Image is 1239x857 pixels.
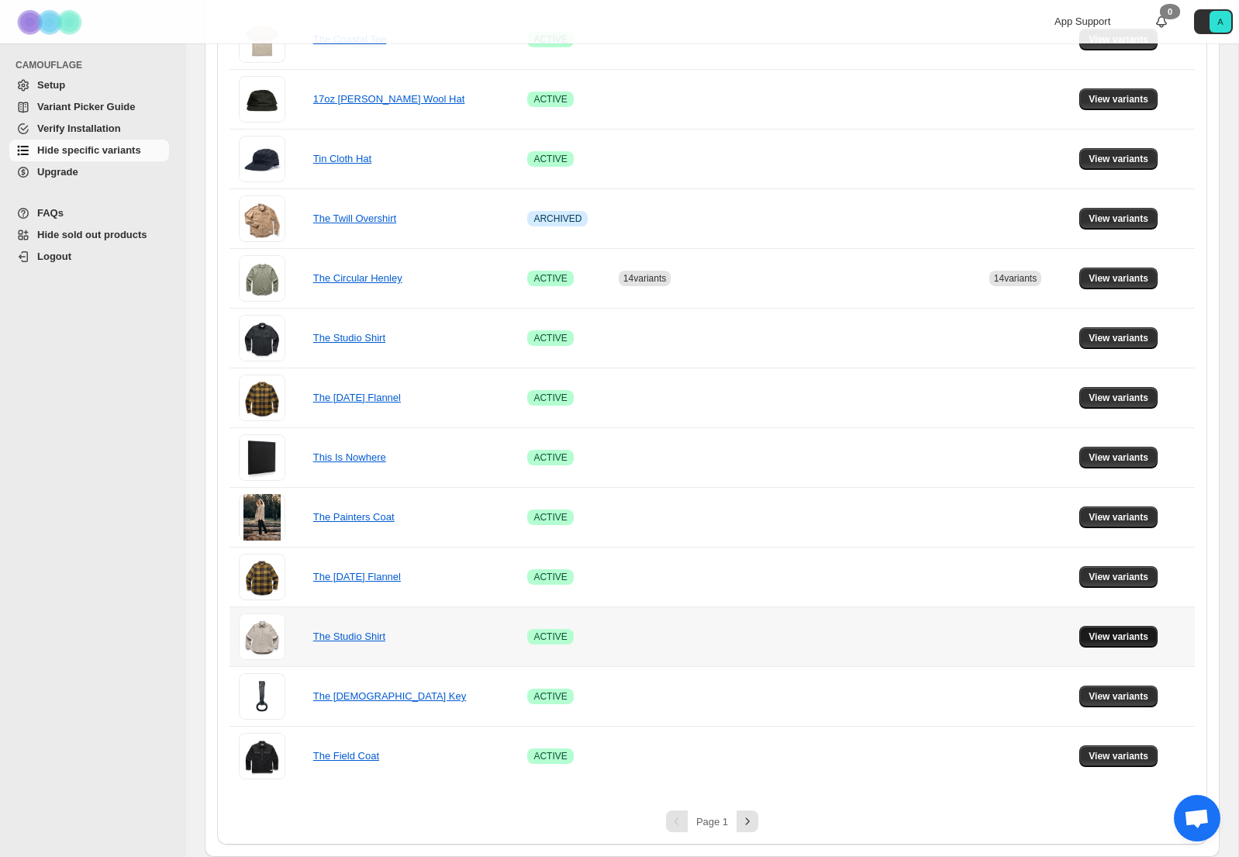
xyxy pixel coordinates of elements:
button: View variants [1079,387,1158,409]
nav: Pagination [230,810,1195,832]
a: The Twill Overshirt [313,213,396,224]
a: 0 [1154,14,1169,29]
span: View variants [1089,690,1148,703]
span: Setup [37,79,65,91]
button: View variants [1079,626,1158,648]
span: View variants [1089,272,1148,285]
button: View variants [1079,148,1158,170]
button: Next [737,810,758,832]
button: View variants [1079,506,1158,528]
a: Upgrade [9,161,169,183]
a: 17oz [PERSON_NAME] Wool Hat [313,93,465,105]
a: FAQs [9,202,169,224]
div: 0 [1160,4,1180,19]
span: 14 variants [994,273,1037,284]
span: CAMOUFLAGE [16,59,175,71]
img: This Is Nowhere [239,434,285,481]
span: View variants [1089,392,1148,404]
span: ACTIVE [533,153,567,165]
button: View variants [1079,686,1158,707]
a: Logout [9,246,169,268]
span: ACTIVE [533,392,567,404]
span: ACTIVE [533,511,567,524]
a: Hide sold out products [9,224,169,246]
span: View variants [1089,750,1148,762]
a: The [DEMOGRAPHIC_DATA] Key [313,690,466,702]
text: A [1217,17,1223,26]
div: Open chat [1174,795,1220,841]
span: View variants [1089,213,1148,225]
span: ACTIVE [533,750,567,762]
a: Hide specific variants [9,140,169,161]
img: Camouflage [12,1,90,43]
span: ACTIVE [533,451,567,464]
span: Hide specific variants [37,144,141,156]
span: Hide sold out products [37,229,147,240]
button: View variants [1079,745,1158,767]
span: Variant Picker Guide [37,101,135,112]
button: View variants [1079,208,1158,230]
a: The Studio Shirt [313,332,385,344]
span: 14 variants [623,273,666,284]
a: The [DATE] Flannel [313,571,401,582]
span: Page 1 [696,816,728,828]
a: Verify Installation [9,118,169,140]
span: ARCHIVED [533,213,582,225]
span: Avatar with initials A [1210,11,1231,33]
span: View variants [1089,631,1148,643]
a: The Circular Henley [313,272,402,284]
a: Setup [9,74,169,96]
button: View variants [1079,566,1158,588]
span: ACTIVE [533,272,567,285]
span: View variants [1089,332,1148,344]
button: View variants [1079,447,1158,468]
span: View variants [1089,93,1148,105]
a: The Painters Coat [313,511,395,523]
span: View variants [1089,451,1148,464]
span: View variants [1089,153,1148,165]
span: ACTIVE [533,571,567,583]
button: View variants [1079,268,1158,289]
span: Verify Installation [37,123,121,134]
span: ACTIVE [533,690,567,703]
span: View variants [1089,571,1148,583]
a: The Studio Shirt [313,631,385,642]
span: Upgrade [37,166,78,178]
a: Variant Picker Guide [9,96,169,118]
a: This Is Nowhere [313,451,386,463]
button: View variants [1079,327,1158,349]
span: ACTIVE [533,93,567,105]
a: The [DATE] Flannel [313,392,401,403]
span: App Support [1054,16,1110,27]
button: Avatar with initials A [1194,9,1233,34]
span: ACTIVE [533,631,567,643]
span: FAQs [37,207,64,219]
button: View variants [1079,88,1158,110]
span: ACTIVE [533,332,567,344]
span: Logout [37,251,71,262]
a: The Field Coat [313,750,379,762]
span: View variants [1089,511,1148,524]
a: Tin Cloth Hat [313,153,371,164]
